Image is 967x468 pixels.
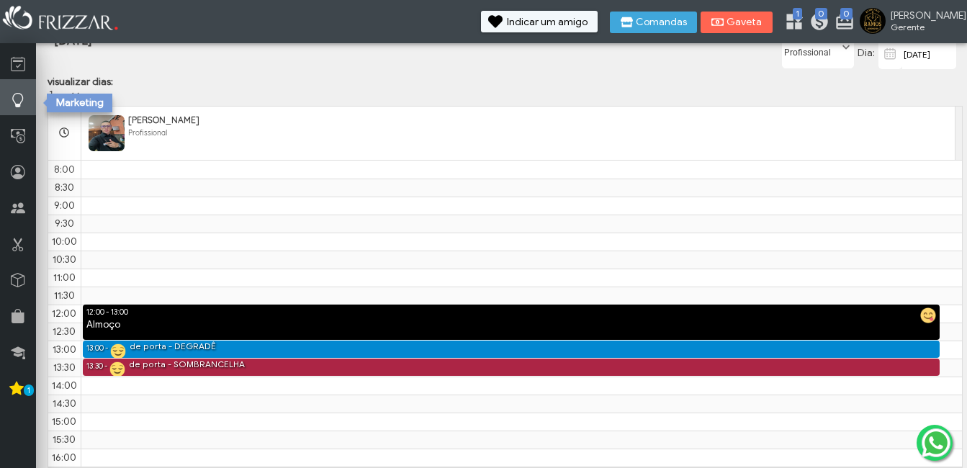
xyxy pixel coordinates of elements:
span: [PERSON_NAME] [891,9,955,22]
span: 10:00 [52,235,77,248]
label: visualizar dias: [48,76,113,88]
span: Dia: [858,47,875,59]
img: whatsapp.png [919,426,953,460]
span: [PERSON_NAME] [128,114,199,125]
span: 9:00 [54,199,75,212]
div: Marketing [47,94,112,112]
span: Indicar um amigo [507,17,588,27]
span: Comandas [636,17,687,27]
img: almoco.png [920,307,936,323]
img: agendado.png [109,361,125,377]
span: 12:30 [53,325,76,338]
span: 13:30 [53,361,76,374]
a: 0 [809,12,824,35]
span: 13:00 [53,343,76,356]
label: Profissional [783,40,840,58]
span: 11:00 [53,271,76,284]
span: 12:00 - 13:00 [86,307,128,317]
a: 0 [835,12,849,35]
button: Comandas [610,12,697,33]
div: de porta - SOMBRANCELHA [129,359,245,371]
span: 0 [840,8,853,19]
div: Almoço [83,318,940,332]
span: 1 [793,8,802,19]
span: 16:00 [52,451,76,464]
span: 14:30 [53,397,76,410]
span: 12:00 [52,307,76,320]
a: [PERSON_NAME] Gerente [860,8,960,37]
label: 1 [48,88,70,100]
span: 15:00 [52,415,76,428]
span: 11:30 [54,289,75,302]
span: Gaveta [727,17,763,27]
span: 9:30 [55,217,74,230]
input: data [902,40,956,69]
span: 15:30 [53,433,76,446]
span: 1 [24,384,34,396]
div: de porta - DEGRADÊ [130,341,216,353]
span: 10:30 [53,253,76,266]
img: FuncionarioFotoBean_get.xhtml [89,115,125,151]
span: Gerente [891,22,955,32]
a: 1 [784,12,799,35]
button: Indicar um amigo [481,11,598,32]
span: 8:30 [55,181,74,194]
span: 14:00 [52,379,77,392]
button: Gaveta [701,12,773,33]
span: Profissional [128,128,167,138]
img: calendar-01.svg [881,45,899,63]
span: 0 [815,8,827,19]
img: agendado.png [110,343,126,359]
